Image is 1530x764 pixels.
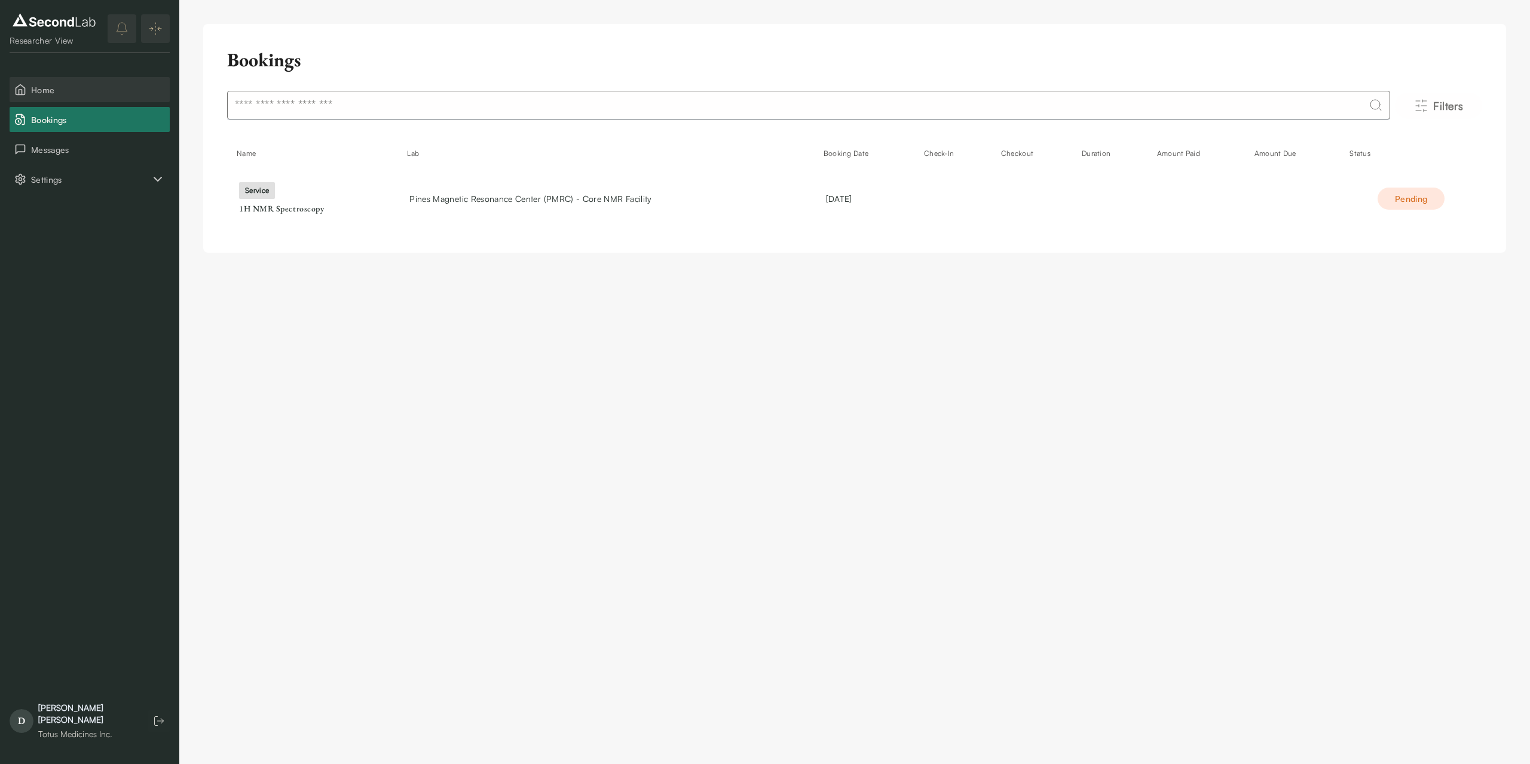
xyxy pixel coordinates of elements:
span: Filters [1433,97,1463,114]
button: Filters [1395,93,1482,119]
div: Researcher View [10,35,99,47]
span: Messages [31,143,165,156]
span: Pines Magnetic Resonance Center (PMRC) - Core NMR Facility [409,192,651,205]
span: Home [31,84,165,96]
div: Pending [1378,188,1445,210]
th: Duration [1072,139,1147,168]
th: Status [1340,139,1482,168]
span: Bookings [31,113,165,126]
a: service1H NMR Spectroscopy [239,183,385,214]
div: Settings sub items [10,167,170,192]
th: Check-In [914,139,992,168]
div: service [239,182,275,199]
button: Expand/Collapse sidebar [141,14,170,43]
th: Name [227,139,397,168]
img: logo [10,11,99,30]
div: [DATE] [826,192,902,205]
button: notifications [108,14,136,43]
th: Booking Date [814,139,914,168]
button: Messages [10,137,170,162]
th: Lab [397,139,813,168]
button: Home [10,77,170,102]
h2: Bookings [227,48,301,72]
span: Settings [31,173,151,186]
button: Settings [10,167,170,192]
div: 1H NMR Spectroscopy [239,204,385,214]
button: Bookings [10,107,170,132]
th: Checkout [992,139,1072,168]
th: Amount Paid [1147,139,1245,168]
th: Amount Due [1245,139,1341,168]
